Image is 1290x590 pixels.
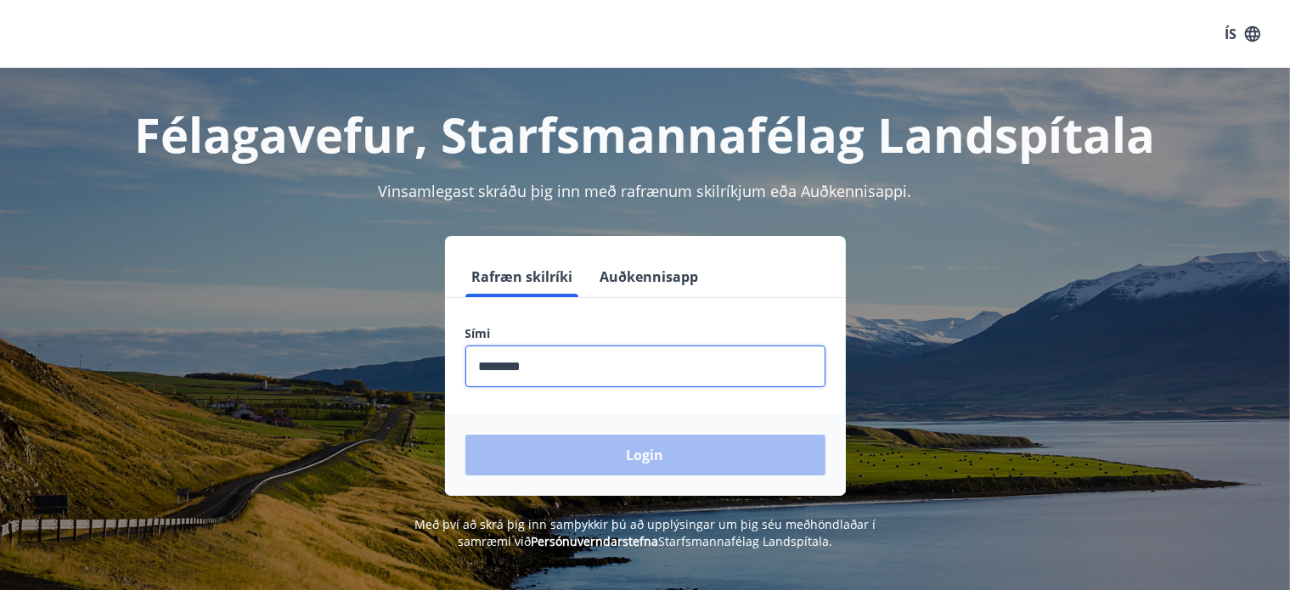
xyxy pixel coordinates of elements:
button: ÍS [1215,19,1270,49]
a: Persónuverndarstefna [531,533,658,549]
label: Sími [465,325,825,342]
span: Með því að skrá þig inn samþykkir þú að upplýsingar um þig séu meðhöndlaðar í samræmi við Starfsm... [414,516,876,549]
h1: Félagavefur, Starfsmannafélag Landspítala [54,102,1236,166]
button: Rafræn skilríki [465,256,580,297]
span: Vinsamlegast skráðu þig inn með rafrænum skilríkjum eða Auðkennisappi. [379,181,912,201]
button: Auðkennisapp [594,256,706,297]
